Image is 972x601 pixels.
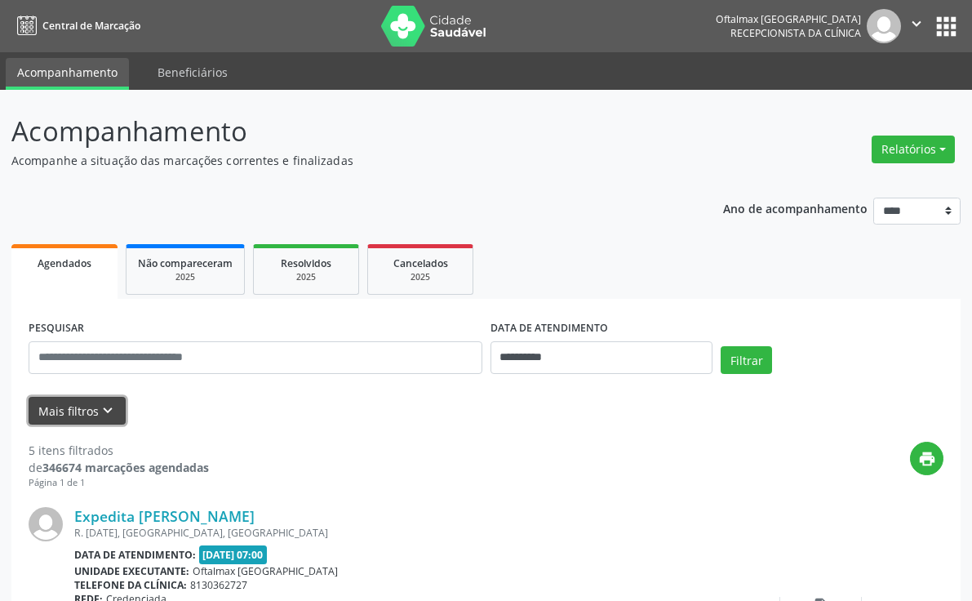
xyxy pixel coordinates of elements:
[11,12,140,39] a: Central de Marcação
[29,459,209,476] div: de
[721,346,772,374] button: Filtrar
[918,450,936,468] i: print
[490,316,608,341] label: DATA DE ATENDIMENTO
[138,271,233,283] div: 2025
[199,545,268,564] span: [DATE] 07:00
[29,442,209,459] div: 5 itens filtrados
[38,256,91,270] span: Agendados
[74,564,189,578] b: Unidade executante:
[379,271,461,283] div: 2025
[265,271,347,283] div: 2025
[42,19,140,33] span: Central de Marcação
[29,316,84,341] label: PESQUISAR
[910,442,943,475] button: print
[872,136,955,163] button: Relatórios
[29,507,63,541] img: img
[901,9,932,43] button: 
[867,9,901,43] img: img
[281,256,331,270] span: Resolvidos
[723,198,868,218] p: Ano de acompanhamento
[11,152,676,169] p: Acompanhe a situação das marcações correntes e finalizadas
[42,460,209,475] strong: 346674 marcações agendadas
[99,402,117,420] i: keyboard_arrow_down
[74,548,196,562] b: Data de atendimento:
[716,12,861,26] div: Oftalmax [GEOGRAPHIC_DATA]
[932,12,961,41] button: apps
[74,507,255,525] a: Expedita [PERSON_NAME]
[730,26,861,40] span: Recepcionista da clínica
[74,578,187,592] b: Telefone da clínica:
[29,476,209,490] div: Página 1 de 1
[11,111,676,152] p: Acompanhamento
[74,526,699,540] div: R. [DATE], [GEOGRAPHIC_DATA], [GEOGRAPHIC_DATA]
[908,15,925,33] i: 
[190,578,247,592] span: 8130362727
[29,397,126,425] button: Mais filtroskeyboard_arrow_down
[393,256,448,270] span: Cancelados
[6,58,129,90] a: Acompanhamento
[138,256,233,270] span: Não compareceram
[193,564,338,578] span: Oftalmax [GEOGRAPHIC_DATA]
[146,58,239,87] a: Beneficiários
